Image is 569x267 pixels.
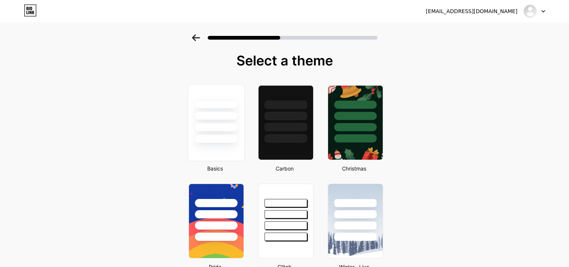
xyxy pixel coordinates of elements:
[186,165,244,172] div: Basics
[523,4,537,18] img: tobaccoroad
[426,7,517,15] div: [EMAIL_ADDRESS][DOMAIN_NAME]
[256,165,313,172] div: Carbon
[186,53,384,68] div: Select a theme
[325,165,383,172] div: Christmas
